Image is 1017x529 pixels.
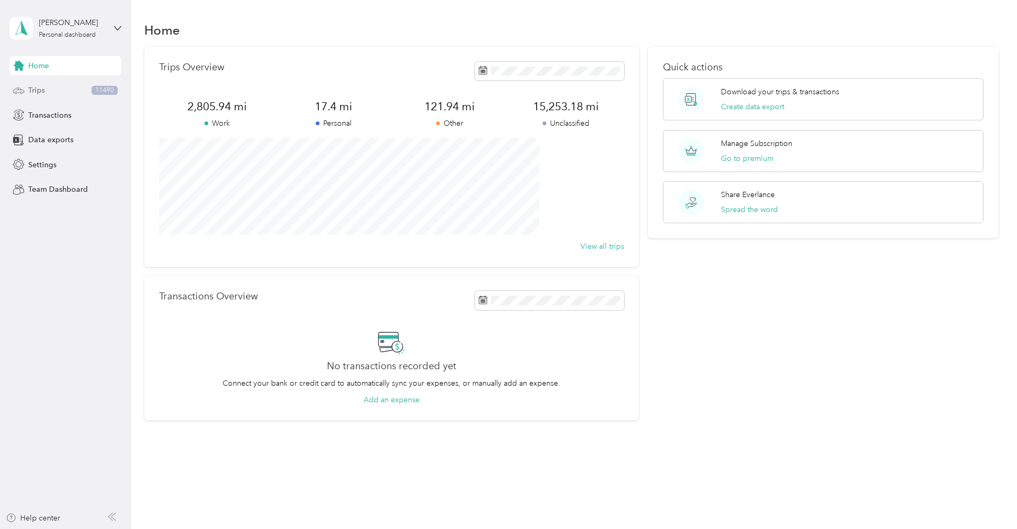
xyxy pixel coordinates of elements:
span: Home [28,60,49,71]
p: Unclassified [507,118,624,129]
button: View all trips [580,241,624,252]
p: Quick actions [663,62,983,73]
span: 15,253.18 mi [507,99,624,114]
button: Spread the word [721,204,778,215]
button: Go to premium [721,153,774,164]
div: [PERSON_NAME] [39,17,105,28]
p: Connect your bank or credit card to automatically sync your expenses, or manually add an expense. [223,378,560,389]
button: Add an expense [364,394,420,405]
span: Data exports [28,134,73,145]
button: Help center [6,512,60,524]
span: Team Dashboard [28,184,88,195]
h1: Home [144,25,180,36]
div: Personal dashboard [39,32,96,38]
span: Transactions [28,110,71,121]
p: Work [159,118,275,129]
span: 2,805.94 mi [159,99,275,114]
p: Transactions Overview [159,291,258,302]
span: 17.4 mi [275,99,391,114]
span: Settings [28,159,56,170]
button: Create data export [721,101,784,112]
span: Trips [28,85,45,96]
p: Share Everlance [721,189,775,200]
span: 121.94 mi [391,99,507,114]
iframe: Everlance-gr Chat Button Frame [957,469,1017,529]
span: 11490 [92,86,118,95]
p: Personal [275,118,391,129]
p: Manage Subscription [721,138,792,149]
p: Other [391,118,507,129]
h2: No transactions recorded yet [327,361,456,372]
p: Download your trips & transactions [721,86,839,97]
p: Trips Overview [159,62,224,73]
